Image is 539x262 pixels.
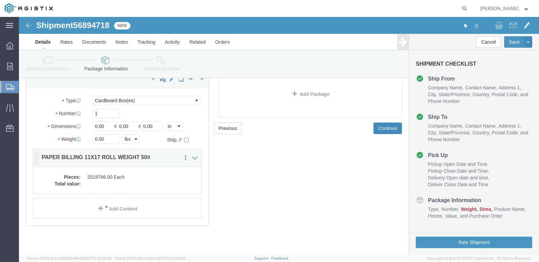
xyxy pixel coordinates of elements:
button: [PERSON_NAME] [480,4,530,13]
span: [DATE] 10:06:59 [158,256,185,260]
span: Frank Serrano [480,5,519,12]
span: Client: 2025.19.0-1f462a1 [115,256,185,260]
span: Server: 2025.19.0-b9208248b56 [27,256,112,260]
span: Copyright © [DATE]-[DATE] Agistix Inc., All Rights Reserved [427,256,531,261]
a: Support [254,256,271,260]
img: logo [5,3,53,14]
iframe: FS Legacy Container [19,17,539,255]
a: Feedback [271,256,288,260]
span: [DATE] 10:22:58 [84,256,112,260]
